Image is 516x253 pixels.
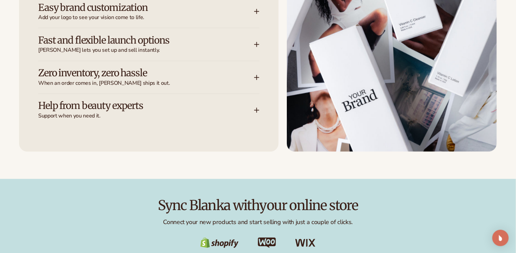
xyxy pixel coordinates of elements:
img: Shopify Image 22 [295,239,316,247]
span: When an order comes in, [PERSON_NAME] ships it out. [38,80,254,87]
span: Support when you need it. [38,113,254,120]
h3: Zero inventory, zero hassle [38,68,234,79]
img: Shopify Image 21 [258,238,276,248]
div: Open Intercom Messenger [492,230,509,246]
h3: Help from beauty experts [38,101,234,111]
h3: Fast and flexible launch options [38,35,234,46]
span: [PERSON_NAME] lets you set up and sell instantly. [38,47,254,54]
h3: Easy brand customization [38,2,234,13]
p: Connect your new products and start selling with just a couple of clicks. [19,219,497,226]
span: Add your logo to see your vision come to life. [38,14,254,21]
h2: Sync Blanka with your online store [19,198,497,213]
img: Shopify Image 20 [200,238,239,249]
